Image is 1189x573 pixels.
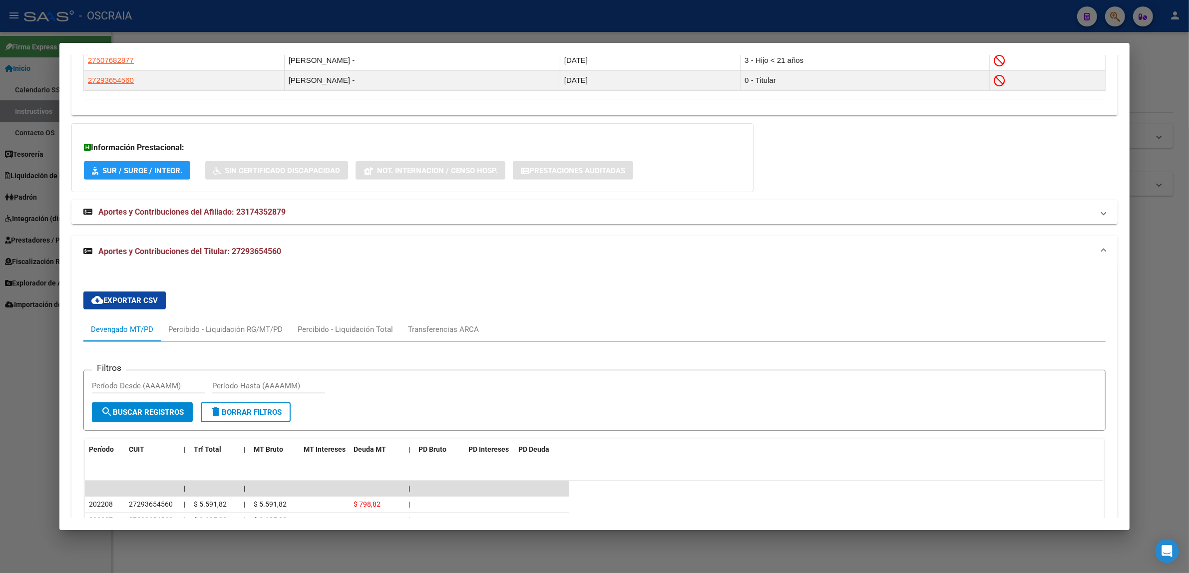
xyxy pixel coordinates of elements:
button: Sin Certificado Discapacidad [205,161,348,180]
td: [DATE] [560,70,740,90]
span: | [184,516,185,524]
div: Devengado MT/PD [91,324,153,335]
span: | [244,516,245,524]
datatable-header-cell: MT Intereses [300,439,350,460]
mat-expansion-panel-header: Aportes y Contribuciones del Titular: 27293654560 [71,236,1118,268]
span: $ 5.591,82 [254,500,287,508]
mat-expansion-panel-header: Aportes y Contribuciones del Afiliado: 23174352879 [71,200,1118,224]
datatable-header-cell: | [180,439,190,460]
datatable-header-cell: | [404,439,414,460]
span: Trf Total [194,445,221,453]
div: Transferencias ARCA [408,324,479,335]
span: Borrar Filtros [210,408,282,417]
span: | [408,484,410,492]
td: 3 - Hijo < 21 años [741,50,990,70]
span: | [184,445,186,453]
mat-icon: cloud_download [91,294,103,306]
span: 27293654560 [129,516,173,524]
div: Percibido - Liquidación Total [298,324,393,335]
span: Buscar Registros [101,408,184,417]
datatable-header-cell: Trf Total [190,439,240,460]
datatable-header-cell: CUIT [125,439,180,460]
span: PD Bruto [418,445,446,453]
span: $ 5.591,82 [194,500,227,508]
h3: Filtros [92,362,126,373]
span: Aportes y Contribuciones del Titular: 27293654560 [98,247,281,256]
td: [DATE] [560,50,740,70]
span: MT Bruto [254,445,283,453]
span: Not. Internacion / Censo Hosp. [377,166,497,175]
datatable-header-cell: PD Intereses [464,439,514,460]
span: 27293654560 [88,76,134,84]
span: | [244,445,246,453]
span: Sin Certificado Discapacidad [225,166,340,175]
datatable-header-cell: PD Deuda [514,439,569,460]
span: 202207 [89,516,113,524]
span: | [244,484,246,492]
datatable-header-cell: PD Bruto [414,439,464,460]
button: Borrar Filtros [201,402,291,422]
span: 202208 [89,500,113,508]
span: | [184,484,186,492]
button: Buscar Registros [92,402,193,422]
span: 27293654560 [129,500,173,508]
datatable-header-cell: Deuda MT [350,439,404,460]
mat-icon: delete [210,406,222,418]
span: | [244,500,245,508]
button: SUR / SURGE / INTEGR. [84,161,190,180]
button: Exportar CSV [83,291,166,309]
td: [PERSON_NAME] - [284,70,560,90]
div: Percibido - Liquidación RG/MT/PD [168,324,283,335]
span: Deuda MT [354,445,386,453]
span: PD Deuda [518,445,549,453]
span: | [408,516,410,524]
span: 27507682877 [88,56,134,64]
td: 0 - Titular [741,70,990,90]
span: CUIT [129,445,144,453]
span: MT Intereses [304,445,346,453]
span: SUR / SURGE / INTEGR. [102,166,182,175]
mat-icon: search [101,406,113,418]
span: Aportes y Contribuciones del Afiliado: 23174352879 [98,207,286,217]
div: Open Intercom Messenger [1155,539,1179,563]
button: Not. Internacion / Censo Hosp. [356,161,505,180]
h3: Información Prestacional: [84,142,741,154]
button: Prestaciones Auditadas [513,161,633,180]
span: | [408,500,410,508]
span: $ 3.195,32 [254,516,287,524]
span: PD Intereses [468,445,509,453]
datatable-header-cell: MT Bruto [250,439,300,460]
span: | [184,500,185,508]
span: Exportar CSV [91,296,158,305]
datatable-header-cell: | [240,439,250,460]
span: $ 3.195,32 [194,516,227,524]
span: | [408,445,410,453]
datatable-header-cell: Período [85,439,125,460]
span: Prestaciones Auditadas [529,166,625,175]
span: Período [89,445,114,453]
td: [PERSON_NAME] - [284,50,560,70]
span: $ 798,82 [354,500,381,508]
